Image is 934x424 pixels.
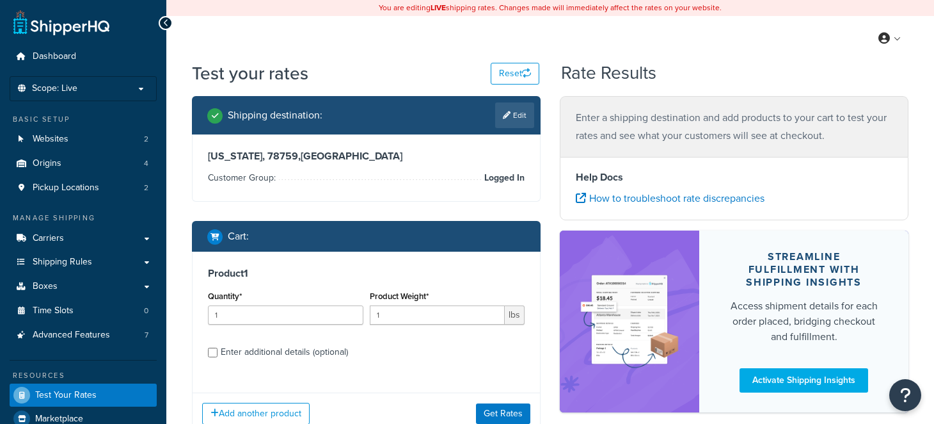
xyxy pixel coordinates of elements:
[208,171,279,184] span: Customer Group:
[33,51,76,62] span: Dashboard
[10,299,157,323] a: Time Slots0
[144,183,148,193] span: 2
[10,45,157,69] a: Dashboard
[889,379,921,411] button: Open Resource Center
[576,109,892,145] p: Enter a shipping destination and add products to your cart to test your rates and see what your c...
[33,183,99,193] span: Pickup Locations
[33,281,58,292] span: Boxes
[491,63,539,85] button: Reset
[33,134,68,145] span: Websites
[431,2,446,13] b: LIVE
[10,299,157,323] li: Time Slots
[476,404,530,424] button: Get Rates
[145,330,148,341] span: 7
[579,250,680,393] img: feature-image-si-e24932ea9b9fcd0ff835db86be1ff8d589347e8876e1638d903ea230a36726be.png
[370,306,505,325] input: 0.00
[32,83,77,94] span: Scope: Live
[228,110,322,121] h2: Shipping destination :
[33,257,92,268] span: Shipping Rules
[370,291,429,301] label: Product Weight*
[10,323,157,347] a: Advanced Features7
[10,176,157,200] li: Pickup Locations
[505,306,525,325] span: lbs
[208,348,218,357] input: Enter additional details (optional)
[144,306,148,316] span: 0
[35,390,97,401] span: Test Your Rates
[10,152,157,175] a: Origins4
[208,291,242,301] label: Quantity*
[481,170,525,186] span: Logged In
[208,306,363,325] input: 0
[33,158,61,169] span: Origins
[10,213,157,224] div: Manage Shipping
[192,61,308,86] h1: Test your rates
[208,150,525,163] h3: [US_STATE], 78759 , [GEOGRAPHIC_DATA]
[208,267,525,280] h3: Product 1
[10,250,157,274] a: Shipping Rules
[144,134,148,145] span: 2
[221,343,348,361] div: Enter additional details (optional)
[33,233,64,244] span: Carriers
[576,170,892,185] h4: Help Docs
[730,298,878,345] div: Access shipment details for each order placed, bridging checkout and fulfillment.
[10,323,157,347] li: Advanced Features
[33,306,74,316] span: Time Slots
[10,127,157,151] a: Websites2
[228,231,249,242] h2: Cart :
[10,114,157,125] div: Basic Setup
[10,275,157,298] a: Boxes
[144,158,148,169] span: 4
[10,152,157,175] li: Origins
[33,330,110,341] span: Advanced Features
[576,191,764,206] a: How to troubleshoot rate discrepancies
[10,176,157,200] a: Pickup Locations2
[561,63,656,83] h2: Rate Results
[10,384,157,407] a: Test Your Rates
[10,127,157,151] li: Websites
[10,370,157,381] div: Resources
[730,250,878,289] div: Streamline Fulfillment with Shipping Insights
[10,227,157,250] a: Carriers
[740,368,868,393] a: Activate Shipping Insights
[495,102,534,128] a: Edit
